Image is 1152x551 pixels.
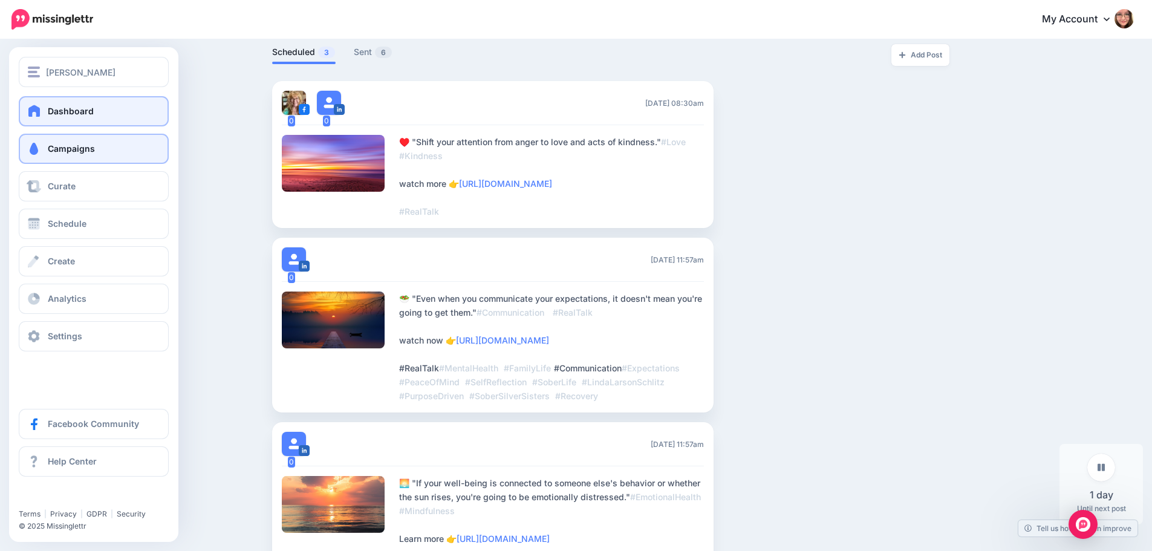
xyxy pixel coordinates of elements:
[48,331,82,341] span: Settings
[299,104,310,115] img: facebook-square.png
[272,45,336,59] a: Scheduled3
[117,509,146,518] a: Security
[323,116,330,126] span: 0
[19,171,169,201] a: Curate
[399,377,460,387] span: #PeaceOfMind
[44,509,47,518] span: |
[299,261,310,272] img: linkedin-square.png
[532,377,576,387] span: #SoberLife
[48,143,95,154] span: Campaigns
[1090,487,1113,503] span: 1 day
[399,292,704,403] div: 🥗 "Even when you communicate your expectations, it doesn't mean you're going to get them." watch ...
[661,137,686,147] span: #Love
[630,492,701,502] span: #EmotionalHealth
[399,151,443,161] span: #Kindness
[48,456,97,466] span: Help Center
[553,307,593,318] span: #RealTalk
[459,178,552,189] a: [URL][DOMAIN_NAME]
[48,181,76,191] span: Curate
[651,254,704,266] span: [DATE] 11:57am
[288,116,295,126] span: 0
[469,391,550,401] span: #SoberSilverSisters
[555,391,598,401] span: #Recovery
[282,432,306,456] img: user_default_image.png
[439,363,498,373] span: #MentalHealth
[50,509,77,518] a: Privacy
[19,321,169,351] a: Settings
[354,45,392,59] a: Sent6
[456,335,549,345] a: [URL][DOMAIN_NAME]
[504,363,551,373] span: #FamilyLife
[48,106,94,116] span: Dashboard
[375,47,392,58] span: 6
[317,91,341,115] img: user_default_image.png
[19,284,169,314] a: Analytics
[19,409,169,439] a: Facebook Community
[582,377,665,387] span: #LindaLarsonSchlitz
[86,509,107,518] a: GDPR
[48,293,86,304] span: Analytics
[19,520,176,532] li: © 2025 Missinglettr
[399,135,704,218] div: ♥️ "Shift your attention from anger to love and acts of kindness." watch more 👉
[318,47,335,58] span: 3
[288,272,295,283] span: 0
[299,445,310,456] img: linkedin-square.png
[80,509,83,518] span: |
[399,391,464,401] span: #PurposeDriven
[288,457,295,468] span: 0
[11,9,93,30] img: Missinglettr
[334,104,345,115] img: linkedin-square.png
[19,57,169,87] button: [PERSON_NAME]
[48,256,75,266] span: Create
[19,492,111,504] iframe: Twitter Follow Button
[1030,5,1134,34] a: My Account
[899,51,906,59] img: plus-grey-dark.png
[282,247,306,272] img: user_default_image.png
[399,206,439,217] span: #RealTalk
[19,446,169,477] a: Help Center
[19,209,169,239] a: Schedule
[1069,510,1098,539] div: Open Intercom Messenger
[891,44,949,66] a: Add Post
[651,439,704,450] span: [DATE] 11:57am
[645,97,704,109] span: [DATE] 08:30am
[48,419,139,429] span: Facebook Community
[622,363,680,373] span: #Expectations
[19,134,169,164] a: Campaigns
[111,509,113,518] span: |
[1059,444,1143,524] div: Until next post
[48,218,86,229] span: Schedule
[1018,520,1137,536] a: Tell us how we can improve
[19,509,41,518] a: Terms
[19,96,169,126] a: Dashboard
[19,246,169,276] a: Create
[282,91,306,115] img: 264337353_438364264674628_330775526847816722_n-bsa153209.jpg
[477,307,544,318] span: #Communication
[46,65,116,79] span: [PERSON_NAME]
[457,533,550,544] a: [URL][DOMAIN_NAME]
[399,506,455,516] span: #Mindfulness
[465,377,527,387] span: #SelfReflection
[28,67,40,77] img: menu.png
